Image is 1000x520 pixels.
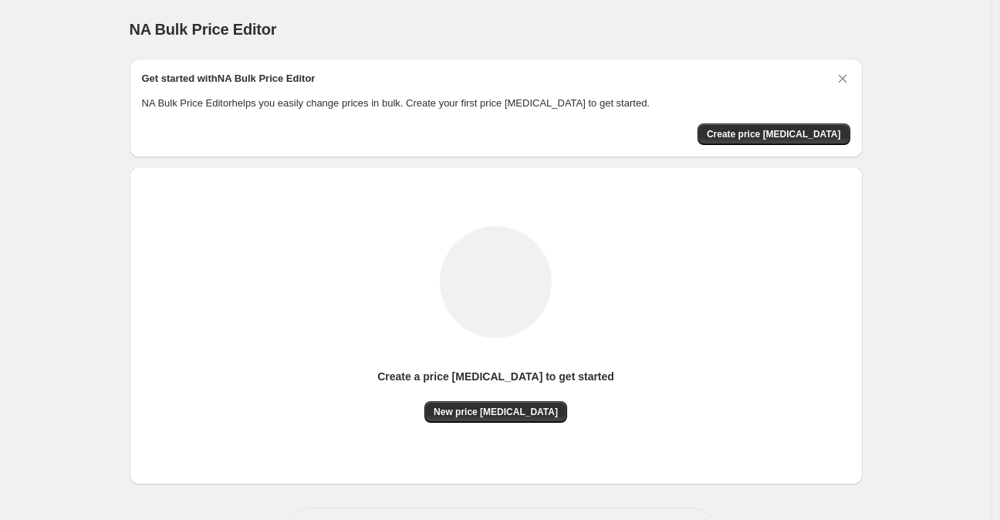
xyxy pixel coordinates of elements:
span: New price [MEDICAL_DATA] [434,406,558,418]
span: Create price [MEDICAL_DATA] [707,128,841,140]
button: New price [MEDICAL_DATA] [424,401,567,423]
h2: Get started with NA Bulk Price Editor [142,71,316,86]
p: Create a price [MEDICAL_DATA] to get started [377,369,614,384]
p: NA Bulk Price Editor helps you easily change prices in bulk. Create your first price [MEDICAL_DAT... [142,96,850,111]
button: Create price change job [698,123,850,145]
span: NA Bulk Price Editor [130,21,277,38]
button: Dismiss card [835,71,850,86]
